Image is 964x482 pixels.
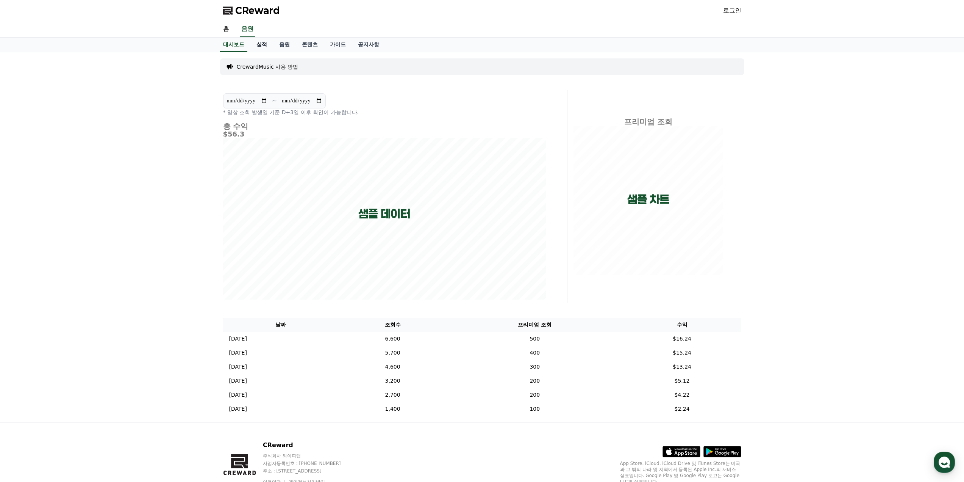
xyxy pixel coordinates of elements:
[2,240,50,259] a: 홈
[447,318,623,332] th: 프리미엄 조회
[240,21,255,37] a: 음원
[358,207,410,221] p: 샘플 데이터
[263,468,355,474] p: 주소 : [STREET_ADDRESS]
[263,460,355,466] p: 사업자등록번호 : [PHONE_NUMBER]
[339,332,447,346] td: 6,600
[223,108,546,116] p: * 영상 조회 발생일 기준 D+3일 이후 확인이 가능합니다.
[573,118,723,126] h4: 프리미엄 조회
[263,453,355,459] p: 주식회사 와이피랩
[98,240,145,259] a: 설정
[223,5,280,17] a: CReward
[723,6,741,15] a: 로그인
[263,441,355,450] p: CReward
[447,332,623,346] td: 500
[117,252,126,258] span: 설정
[229,391,247,399] p: [DATE]
[229,349,247,357] p: [DATE]
[223,130,546,138] h5: $56.3
[447,374,623,388] td: 200
[69,252,78,258] span: 대화
[623,374,741,388] td: $5.12
[223,122,546,130] h4: 총 수익
[339,360,447,374] td: 4,600
[447,388,623,402] td: 200
[339,374,447,388] td: 3,200
[229,405,247,413] p: [DATE]
[339,318,447,332] th: 조회수
[237,63,298,71] a: CrewardMusic 사용 방법
[273,38,296,52] a: 음원
[223,318,339,332] th: 날짜
[272,96,277,105] p: ~
[296,38,324,52] a: 콘텐츠
[250,38,273,52] a: 실적
[623,360,741,374] td: $13.24
[235,5,280,17] span: CReward
[324,38,352,52] a: 가이드
[447,360,623,374] td: 300
[339,402,447,416] td: 1,400
[339,346,447,360] td: 5,700
[623,318,741,332] th: 수익
[623,402,741,416] td: $2.24
[447,346,623,360] td: 400
[447,402,623,416] td: 100
[50,240,98,259] a: 대화
[623,346,741,360] td: $15.24
[220,38,247,52] a: 대시보드
[217,21,235,37] a: 홈
[623,332,741,346] td: $16.24
[627,193,669,206] p: 샘플 차트
[339,388,447,402] td: 2,700
[229,377,247,385] p: [DATE]
[352,38,385,52] a: 공지사항
[24,252,28,258] span: 홈
[229,363,247,371] p: [DATE]
[229,335,247,343] p: [DATE]
[623,388,741,402] td: $4.22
